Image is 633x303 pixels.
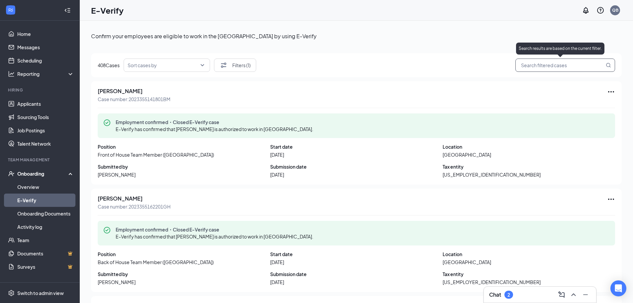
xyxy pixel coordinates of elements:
[596,6,604,14] svg: QuestionInfo
[568,289,579,300] button: ChevronUp
[103,226,111,234] svg: CheckmarkCircle
[606,63,611,68] svg: MagnifyingGlass
[116,233,313,239] span: E-Verify has confirmed that [PERSON_NAME] is authorized to work in [GEOGRAPHIC_DATA].
[7,7,14,13] svg: WorkstreamLogo
[17,54,74,67] a: Scheduling
[98,88,170,94] span: [PERSON_NAME]
[443,251,615,257] span: Location
[270,271,443,277] span: Submission date
[17,41,74,54] a: Messages
[17,124,74,137] a: Job Postings
[17,290,64,296] div: Switch to admin view
[270,259,443,265] span: [DATE]
[98,279,270,285] span: [PERSON_NAME]
[91,5,124,16] h1: E-Verify
[270,163,443,170] span: Submission date
[270,171,443,178] span: [DATE]
[64,7,71,14] svg: Collapse
[17,110,74,124] a: Sourcing Tools
[98,203,170,210] span: Case number: 2023355162201GH
[582,6,590,14] svg: Notifications
[519,61,604,70] input: Search filtered cases
[98,195,170,202] span: [PERSON_NAME]
[116,119,316,125] span: Employment confirmed・Closed E-Verify case
[17,233,74,247] a: Team
[98,151,270,158] span: Front of House Team Member ([GEOGRAPHIC_DATA])
[443,171,615,178] span: [US_EMPLOYER_IDENTIFICATION_NUMBER]
[17,71,74,77] div: Reporting
[91,33,317,40] span: Confirm your employees are eligible to work in the [GEOGRAPHIC_DATA] by using E-Verify
[220,61,228,69] svg: Filter
[443,151,615,158] span: [GEOGRAPHIC_DATA]
[17,207,74,220] a: Onboarding Documents
[17,180,74,194] a: Overview
[17,27,74,41] a: Home
[116,226,316,233] span: Employment confirmed・Closed E-Verify case
[17,170,68,177] div: Onboarding
[8,170,15,177] svg: UserCheck
[443,271,615,277] span: Tax entity
[17,260,74,273] a: SurveysCrown
[98,271,270,277] span: Submitted by
[580,289,591,300] button: Minimize
[17,97,74,110] a: Applicants
[607,88,615,96] svg: Ellipses
[8,71,15,77] svg: Analysis
[270,151,443,158] span: [DATE]
[610,280,626,296] div: Open Intercom Messenger
[116,126,313,132] span: E-Verify has confirmed that [PERSON_NAME] is authorized to work in [GEOGRAPHIC_DATA].
[581,291,589,299] svg: Minimize
[489,291,501,298] h3: Chat
[8,290,15,296] svg: Settings
[98,251,270,257] span: Position
[607,195,615,203] svg: Ellipses
[17,220,74,233] a: Activity log
[558,291,566,299] svg: ComposeMessage
[98,143,270,150] span: Position
[443,279,615,285] span: [US_EMPLOYER_IDENTIFICATION_NUMBER]
[98,163,270,170] span: Submitted by
[98,62,120,69] span: 408 Cases
[612,7,618,13] div: QB
[8,87,73,93] div: Hiring
[98,96,170,102] span: Case number: 2023355141801BM
[443,163,615,170] span: Tax entity
[519,46,602,51] span: Search results are based on the current filter.
[507,292,510,298] div: 2
[443,259,615,265] span: [GEOGRAPHIC_DATA]
[8,157,73,163] div: Team Management
[17,247,74,260] a: DocumentsCrown
[443,143,615,150] span: Location
[270,251,443,257] span: Start date
[570,291,578,299] svg: ChevronUp
[98,259,270,265] span: Back of House Team Member ([GEOGRAPHIC_DATA])
[270,279,443,285] span: [DATE]
[98,171,270,178] span: [PERSON_NAME]
[556,289,567,300] button: ComposeMessage
[270,143,443,150] span: Start date
[17,194,74,207] a: E-Verify
[103,119,111,127] svg: CheckmarkCircle
[17,137,74,150] a: Talent Network
[214,59,256,72] button: Filter Filters (1)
